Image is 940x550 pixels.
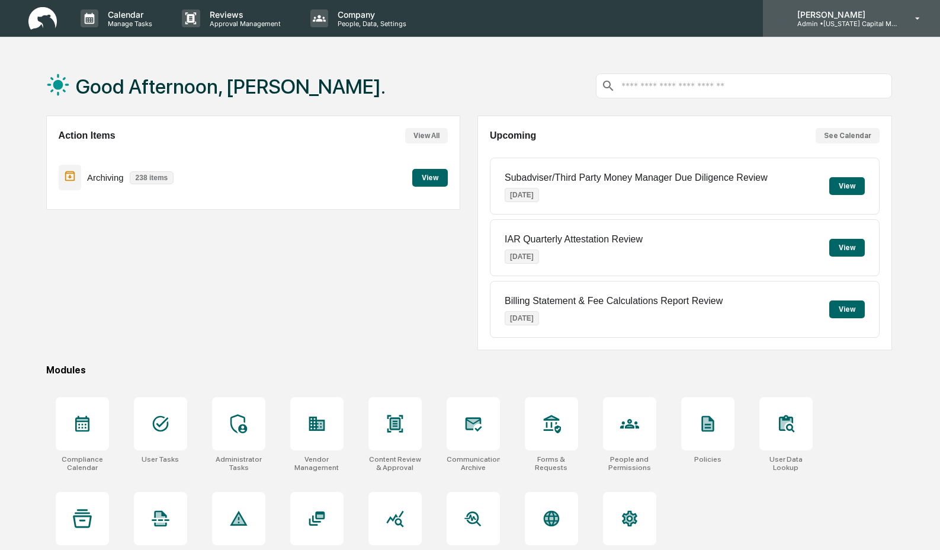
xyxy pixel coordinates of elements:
[212,455,265,472] div: Administrator Tasks
[829,239,865,257] button: View
[816,128,880,143] button: See Calendar
[412,171,448,183] a: View
[505,234,643,245] p: IAR Quarterly Attestation Review
[505,296,723,306] p: Billing Statement & Fee Calculations Report Review
[759,455,813,472] div: User Data Lookup
[603,455,656,472] div: People and Permissions
[505,188,539,202] p: [DATE]
[788,9,898,20] p: [PERSON_NAME]
[28,7,57,30] img: logo
[412,169,448,187] button: View
[490,130,536,141] h2: Upcoming
[56,455,109,472] div: Compliance Calendar
[200,20,287,28] p: Approval Management
[328,9,412,20] p: Company
[829,300,865,318] button: View
[505,311,539,325] p: [DATE]
[98,20,158,28] p: Manage Tasks
[505,250,539,264] p: [DATE]
[59,130,116,141] h2: Action Items
[447,455,500,472] div: Communications Archive
[525,455,578,472] div: Forms & Requests
[290,455,344,472] div: Vendor Management
[328,20,412,28] p: People, Data, Settings
[200,9,287,20] p: Reviews
[829,177,865,195] button: View
[98,9,158,20] p: Calendar
[87,172,124,183] p: Archiving
[505,172,768,183] p: Subadviser/Third Party Money Manager Due Diligence Review
[76,75,386,98] h1: Good Afternoon, [PERSON_NAME].
[46,364,892,376] div: Modules
[142,455,179,463] div: User Tasks
[405,128,448,143] button: View All
[788,20,898,28] p: Admin • [US_STATE] Capital Management
[694,455,721,463] div: Policies
[368,455,422,472] div: Content Review & Approval
[130,171,174,184] p: 238 items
